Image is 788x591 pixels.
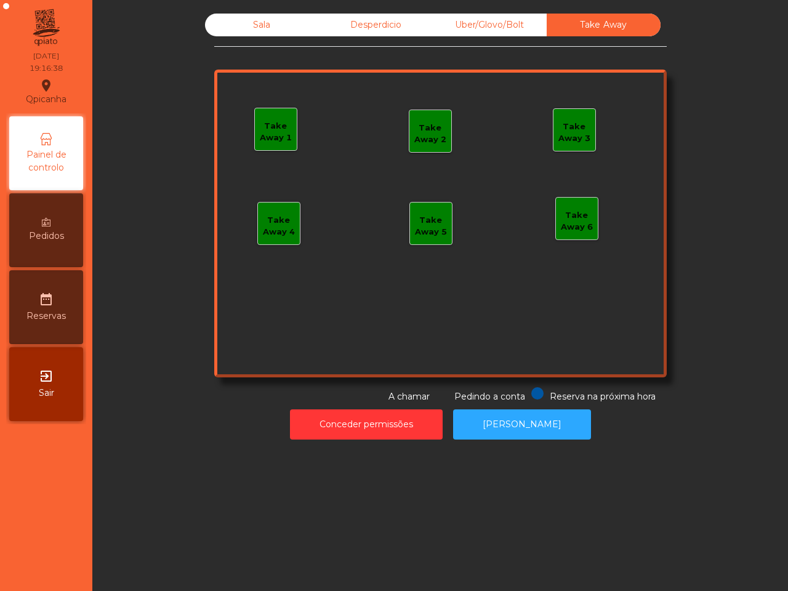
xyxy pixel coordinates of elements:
[410,214,452,238] div: Take Away 5
[39,78,54,93] i: location_on
[454,391,525,402] span: Pedindo a conta
[550,391,656,402] span: Reserva na próxima hora
[547,14,661,36] div: Take Away
[258,214,300,238] div: Take Away 4
[319,14,433,36] div: Desperdicio
[29,230,64,243] span: Pedidos
[26,76,66,107] div: Qpicanha
[39,387,54,400] span: Sair
[39,292,54,307] i: date_range
[290,409,443,440] button: Conceder permissões
[33,50,59,62] div: [DATE]
[409,122,451,146] div: Take Away 2
[255,120,297,144] div: Take Away 1
[453,409,591,440] button: [PERSON_NAME]
[12,148,80,174] span: Painel de controlo
[30,63,63,74] div: 19:16:38
[26,310,66,323] span: Reservas
[39,369,54,384] i: exit_to_app
[388,391,430,402] span: A chamar
[31,6,61,49] img: qpiato
[553,121,595,145] div: Take Away 3
[556,209,598,233] div: Take Away 6
[433,14,547,36] div: Uber/Glovo/Bolt
[205,14,319,36] div: Sala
